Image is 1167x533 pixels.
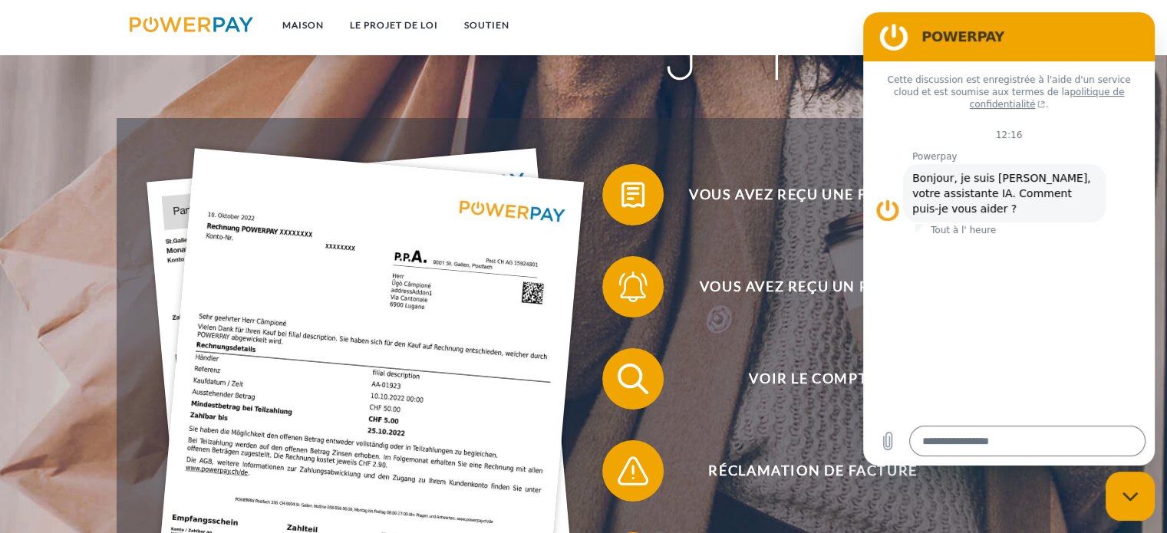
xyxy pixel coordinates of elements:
[602,348,1001,410] button: Voir le compte
[857,12,1006,39] a: termes et conditions
[464,19,509,31] font: SOUTIEN
[269,12,337,39] a: Maison
[689,186,937,202] font: Vous avez reçu une facture ?
[614,268,652,306] img: qb_bell.svg
[602,164,1001,225] button: Vous avez reçu une facture ?
[1106,472,1155,521] iframe: Bouton pour ouvrir la fenêtre de messagerie ; conversation en cours
[749,370,876,387] font: Voir le compte
[614,176,652,214] img: qb_bill.svg
[614,452,652,490] img: qb_warning.svg
[350,19,438,31] font: LE PROJET DE LOI
[602,440,1001,502] button: Réclamation de facture
[337,12,451,39] a: LE PROJET DE LOI
[282,19,324,31] font: Maison
[700,278,927,294] font: Vous avez reçu un rappel ?
[602,256,1001,317] button: Vous avez reçu un rappel ?
[708,462,917,479] font: Réclamation de facture
[863,12,1155,466] iframe: Fenêtre de messagerie
[130,17,253,32] img: logo-powerpay.svg
[451,12,523,39] a: SOUTIEN
[614,360,652,398] img: qb_search.svg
